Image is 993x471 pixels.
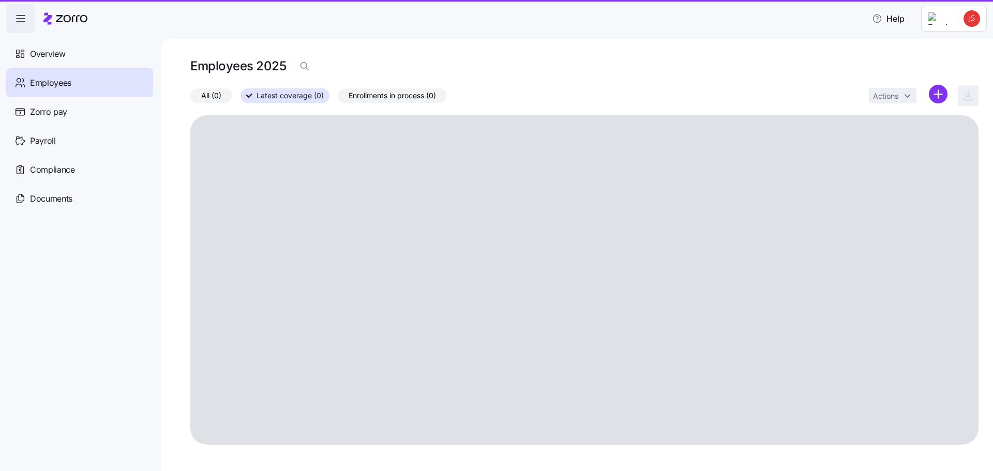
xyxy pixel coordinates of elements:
a: Zorro pay [6,97,153,126]
h1: Employees 2025 [190,58,286,74]
a: Payroll [6,126,153,155]
span: Employees [30,77,71,89]
img: Employer logo [928,12,949,25]
button: Actions [869,88,916,103]
a: Employees [6,68,153,97]
span: Compliance [30,163,75,176]
a: Documents [6,184,153,213]
span: Actions [873,93,898,100]
img: dabd418a90e87b974ad9e4d6da1f3d74 [964,10,980,27]
span: Payroll [30,134,56,147]
a: Overview [6,39,153,68]
span: Zorro pay [30,105,67,118]
span: Enrollments in process (0) [349,89,436,102]
svg: add icon [929,85,947,103]
button: Help [864,8,913,29]
a: Compliance [6,155,153,184]
span: All (0) [201,89,221,102]
span: Help [872,12,905,25]
span: Overview [30,48,65,60]
span: Documents [30,192,72,205]
span: Latest coverage (0) [257,89,324,102]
